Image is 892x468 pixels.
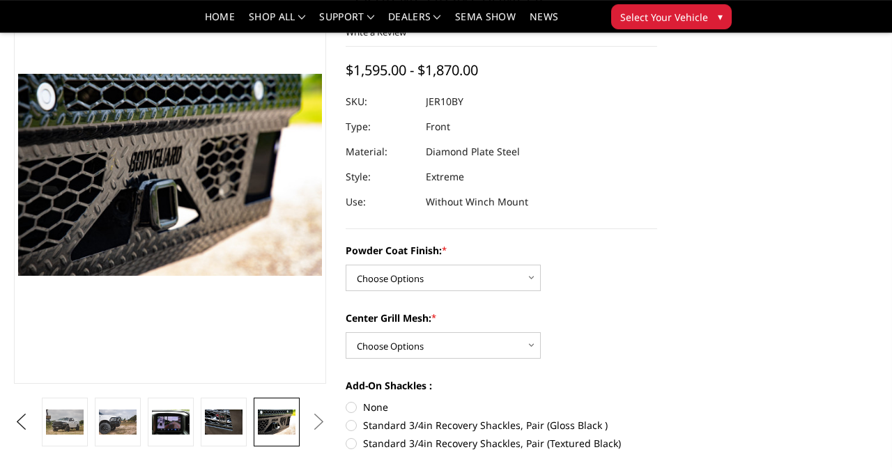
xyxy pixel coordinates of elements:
a: Home [205,12,235,32]
dt: Material: [346,139,415,164]
button: Select Your Vehicle [611,4,732,29]
dt: Use: [346,189,415,214]
button: Next [308,412,329,432]
label: Standard 3/4in Recovery Shackles, Pair (Gloss Black ) [346,418,658,432]
dt: Type: [346,114,415,139]
dd: JER10BY [426,89,463,114]
dd: Front [426,114,450,139]
dd: Without Winch Mount [426,189,528,214]
img: 2010-2018 Ram 2500-3500 - FT Series - Extreme Front Bumper [99,409,137,435]
label: Standard 3/4in Recovery Shackles, Pair (Textured Black) [346,436,658,451]
dt: Style: [346,164,415,189]
img: 2010-2018 Ram 2500-3500 - FT Series - Extreme Front Bumper [258,409,295,435]
a: Write a Review [346,26,406,38]
img: 2010-2018 Ram 2500-3500 - FT Series - Extreme Front Bumper [205,409,243,435]
dt: SKU: [346,89,415,114]
dd: Diamond Plate Steel [426,139,520,164]
dd: Extreme [426,164,464,189]
label: None [346,400,658,414]
span: ▾ [718,9,723,24]
span: $1,595.00 - $1,870.00 [346,61,478,79]
img: 2010-2018 Ram 2500-3500 - FT Series - Extreme Front Bumper [46,409,84,435]
label: Powder Coat Finish: [346,243,658,258]
label: Center Grill Mesh: [346,311,658,325]
button: Previous [10,412,31,432]
img: Clear View Camera: Relocate your front camera and keep the functionality completely. [152,409,190,435]
a: News [530,12,558,32]
span: Select Your Vehicle [620,10,708,24]
a: shop all [249,12,305,32]
a: Support [319,12,374,32]
a: SEMA Show [455,12,516,32]
label: Add-On Shackles : [346,378,658,393]
a: Dealers [388,12,441,32]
